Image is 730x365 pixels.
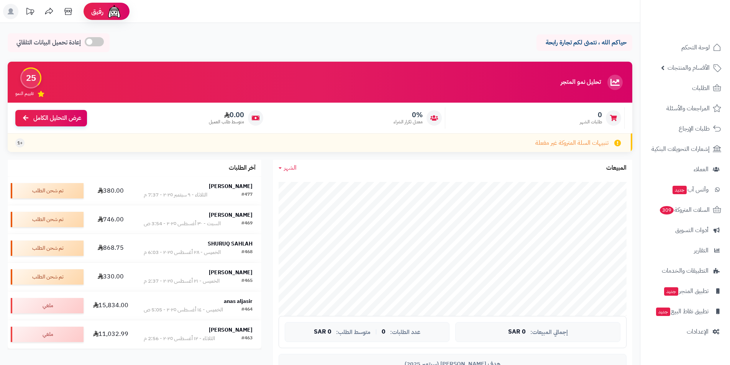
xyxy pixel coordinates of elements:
span: | [375,329,377,335]
span: 0 SAR [508,329,526,336]
span: تطبيق نقاط البيع [655,306,709,317]
div: الثلاثاء - ١٢ أغسطس ٢٠٢٥ - 2:56 م [144,335,215,342]
div: الخميس - ١٤ أغسطس ٢٠٢٥ - 5:05 ص [144,306,223,314]
a: تطبيق المتجرجديد [645,282,725,300]
span: وآتس آب [672,184,709,195]
span: عدد الطلبات: [390,329,420,336]
td: 330.00 [87,263,135,291]
a: تطبيق نقاط البيعجديد [645,302,725,321]
span: جديد [656,308,670,316]
div: #477 [241,191,253,199]
a: العملاء [645,160,725,178]
span: تقييم النمو [15,90,34,97]
div: السبت - ٣٠ أغسطس ٢٠٢٥ - 3:54 ص [144,220,221,228]
div: #464 [241,306,253,314]
a: لوحة التحكم [645,38,725,57]
span: الأقسام والمنتجات [668,62,710,73]
span: تنبيهات السلة المتروكة غير مفعلة [535,139,609,147]
span: تطبيق المتجر [663,286,709,296]
h3: تحليل نمو المتجر [561,79,601,86]
a: الإعدادات [645,322,725,341]
td: 380.00 [87,177,135,205]
strong: [PERSON_NAME] [209,182,253,190]
span: عرض التحليل الكامل [33,114,81,123]
span: لوحة التحكم [681,42,710,53]
div: الخميس - ٢١ أغسطس ٢٠٢٥ - 2:37 م [144,277,220,285]
span: 309 [660,206,674,214]
span: 0 [580,111,602,119]
strong: [PERSON_NAME] [209,211,253,219]
div: #468 [241,249,253,256]
a: أدوات التسويق [645,221,725,239]
a: الطلبات [645,79,725,97]
span: التطبيقات والخدمات [662,265,709,276]
span: رفيق [91,7,103,16]
span: إعادة تحميل البيانات التلقائي [16,38,81,47]
div: #463 [241,335,253,342]
a: التطبيقات والخدمات [645,262,725,280]
span: جديد [664,287,678,296]
p: حياكم الله ، نتمنى لكم تجارة رابحة [542,38,627,47]
div: #469 [241,220,253,228]
strong: anas aljasir [224,297,253,305]
span: متوسط طلب العميل [209,119,244,125]
div: تم شحن الطلب [11,183,84,198]
a: التقارير [645,241,725,260]
strong: [PERSON_NAME] [209,268,253,277]
span: طلبات الإرجاع [679,123,710,134]
a: السلات المتروكة309 [645,201,725,219]
a: تحديثات المنصة [20,4,39,21]
h3: المبيعات [606,165,627,172]
span: 0.00 [209,111,244,119]
a: المراجعات والأسئلة [645,99,725,118]
a: طلبات الإرجاع [645,119,725,138]
div: #465 [241,277,253,285]
span: الشهر [284,163,297,172]
span: 0 SAR [314,329,331,336]
td: 15,834.00 [87,291,135,320]
span: السلات المتروكة [659,205,710,215]
div: ملغي [11,298,84,313]
td: 746.00 [87,205,135,234]
span: العملاء [694,164,709,175]
span: الطلبات [692,83,710,93]
span: التقارير [694,245,709,256]
span: جديد [673,186,687,194]
span: 0% [394,111,423,119]
span: 0 [382,329,386,336]
img: ai-face.png [107,4,122,19]
div: تم شحن الطلب [11,269,84,285]
span: متوسط الطلب: [336,329,371,336]
a: إشعارات التحويلات البنكية [645,140,725,158]
div: الثلاثاء - ٩ سبتمبر ٢٠٢٥ - 7:37 م [144,191,207,199]
strong: [PERSON_NAME] [209,326,253,334]
span: الإعدادات [687,326,709,337]
span: أدوات التسويق [675,225,709,236]
span: إشعارات التحويلات البنكية [651,144,710,154]
a: وآتس آبجديد [645,180,725,199]
td: 11,032.99 [87,320,135,349]
div: تم شحن الطلب [11,212,84,227]
div: الخميس - ٢٨ أغسطس ٢٠٢٥ - 6:03 م [144,249,221,256]
span: معدل تكرار الشراء [394,119,423,125]
td: 868.75 [87,234,135,262]
h3: آخر الطلبات [229,165,256,172]
div: ملغي [11,327,84,342]
a: الشهر [279,164,297,172]
div: تم شحن الطلب [11,241,84,256]
span: المراجعات والأسئلة [666,103,710,114]
span: إجمالي المبيعات: [530,329,568,336]
span: طلبات الشهر [580,119,602,125]
a: عرض التحليل الكامل [15,110,87,126]
strong: SHURUQ SAHLAH [208,240,253,248]
span: +1 [17,140,23,146]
